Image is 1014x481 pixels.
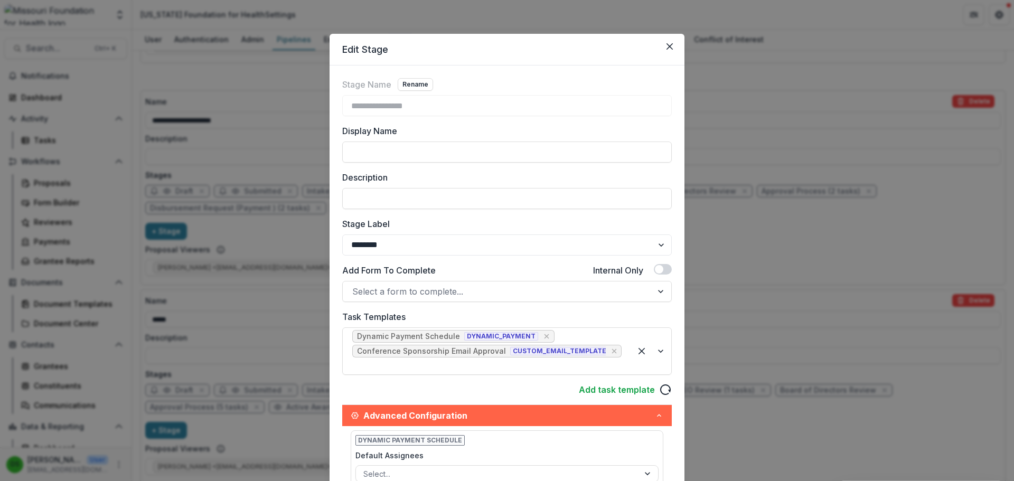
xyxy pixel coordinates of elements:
div: Clear selected options [633,343,650,360]
button: Close [661,38,678,55]
label: Task Templates [342,310,665,323]
button: Rename [398,78,433,91]
label: Display Name [342,125,665,137]
a: Add task template [579,383,655,396]
header: Edit Stage [330,34,684,65]
div: Remove [object Object] [541,331,552,342]
label: Description [342,171,665,184]
svg: reload [659,383,672,396]
span: Dynamic Payment Schedule [355,435,465,446]
span: DYNAMIC_PAYMENT [464,332,538,341]
div: Conference Sponsorship Email Approval [357,347,506,356]
label: Add Form To Complete [342,264,436,277]
label: Default Assignees [355,450,652,461]
div: Dynamic Payment Schedule [357,332,460,341]
button: Advanced Configuration [342,405,672,426]
label: Stage Label [342,218,665,230]
label: Stage Name [342,78,391,91]
label: Internal Only [593,264,643,277]
span: CUSTOM_EMAIL_TEMPLATE_V2 [510,347,621,355]
span: Advanced Configuration [363,409,655,422]
div: Remove [object Object] [609,346,619,356]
